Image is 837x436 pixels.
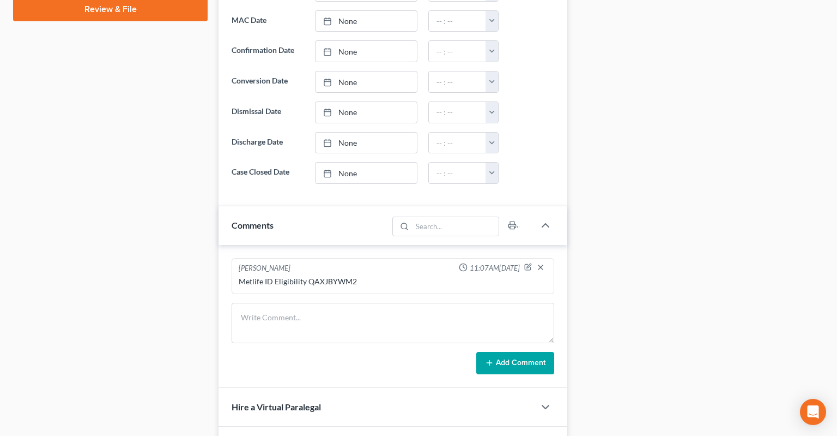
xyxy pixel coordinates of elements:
[226,71,310,93] label: Conversion Date
[476,352,554,375] button: Add Comment
[232,220,274,230] span: Comments
[316,102,417,123] a: None
[800,399,826,425] div: Open Intercom Messenger
[226,10,310,32] label: MAC Date
[316,71,417,92] a: None
[226,132,310,154] label: Discharge Date
[470,263,520,273] span: 11:07AM[DATE]
[226,162,310,184] label: Case Closed Date
[239,276,547,287] div: Metlife ID Eligibility QAXJBYWM2
[226,40,310,62] label: Confirmation Date
[316,11,417,32] a: None
[429,71,486,92] input: -- : --
[429,163,486,183] input: -- : --
[316,163,417,183] a: None
[226,101,310,123] label: Dismissal Date
[429,41,486,62] input: -- : --
[429,133,486,153] input: -- : --
[316,133,417,153] a: None
[232,402,321,412] span: Hire a Virtual Paralegal
[239,263,290,274] div: [PERSON_NAME]
[429,11,486,32] input: -- : --
[412,217,499,236] input: Search...
[429,102,486,123] input: -- : --
[316,41,417,62] a: None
